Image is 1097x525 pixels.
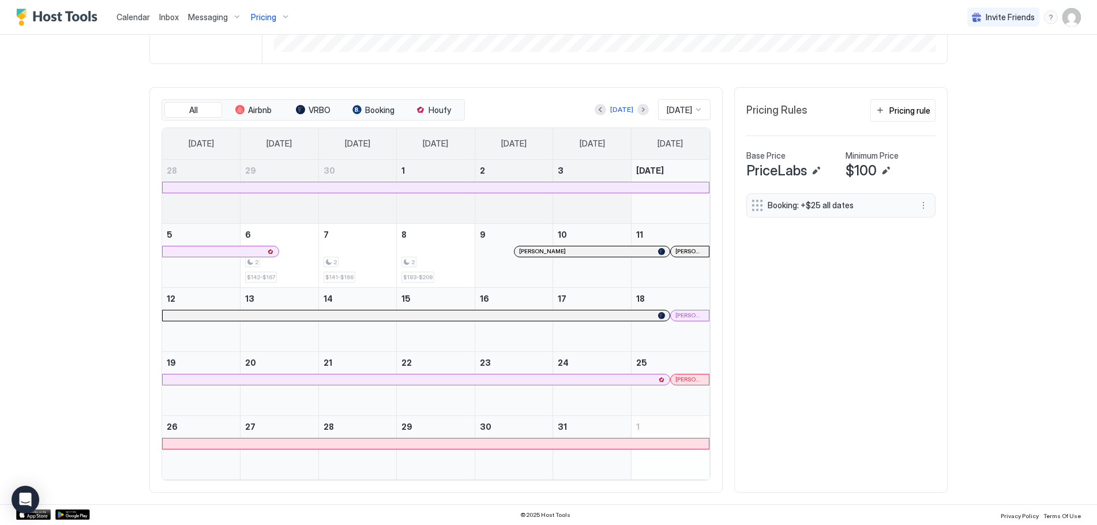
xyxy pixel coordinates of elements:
td: October 23, 2025 [475,351,553,415]
span: Messaging [188,12,228,22]
a: October 4, 2025 [632,160,709,181]
span: Terms Of Use [1043,512,1081,519]
td: October 30, 2025 [475,415,553,479]
td: October 24, 2025 [553,351,632,415]
a: October 6, 2025 [241,224,318,245]
a: App Store [16,509,51,520]
a: Friday [568,128,617,159]
a: October 11, 2025 [632,224,709,245]
td: October 18, 2025 [631,287,709,351]
a: October 29, 2025 [397,416,475,437]
a: October 22, 2025 [397,352,475,373]
a: October 23, 2025 [475,352,553,373]
span: 24 [558,358,569,367]
span: 19 [167,358,176,367]
span: [DATE] [580,138,605,149]
td: October 4, 2025 [631,160,709,224]
td: October 3, 2025 [553,160,632,224]
td: October 26, 2025 [162,415,241,479]
span: 1 [636,422,640,432]
button: Airbnb [224,102,282,118]
span: 5 [167,230,172,239]
a: October 27, 2025 [241,416,318,437]
a: October 24, 2025 [553,352,631,373]
a: October 5, 2025 [162,224,240,245]
a: October 25, 2025 [632,352,709,373]
a: Tuesday [333,128,382,159]
span: 11 [636,230,643,239]
td: October 31, 2025 [553,415,632,479]
span: PriceLabs [746,162,807,179]
span: 6 [245,230,251,239]
span: 29 [245,166,256,175]
a: Sunday [177,128,226,159]
span: 30 [480,422,491,432]
div: menu [1044,10,1058,24]
a: October 12, 2025 [162,288,240,309]
div: [DATE] [610,104,633,115]
a: October 3, 2025 [553,160,631,181]
td: October 19, 2025 [162,351,241,415]
span: $142-$167 [247,273,275,281]
a: Terms Of Use [1043,509,1081,521]
span: 2 [480,166,485,175]
span: 2 [333,258,337,266]
span: 18 [636,294,645,303]
td: October 27, 2025 [241,415,319,479]
span: 29 [401,422,412,432]
span: [DATE] [266,138,292,149]
td: November 1, 2025 [631,415,709,479]
span: 17 [558,294,566,303]
span: [PERSON_NAME] [675,376,704,383]
span: 2 [411,258,415,266]
div: tab-group [161,99,465,121]
a: October 16, 2025 [475,288,553,309]
span: 30 [324,166,335,175]
span: 20 [245,358,256,367]
td: October 11, 2025 [631,223,709,287]
td: October 8, 2025 [397,223,475,287]
td: October 12, 2025 [162,287,241,351]
span: Pricing Rules [746,104,807,117]
button: Edit [879,164,893,178]
span: 16 [480,294,489,303]
span: 25 [636,358,647,367]
td: October 17, 2025 [553,287,632,351]
a: October 20, 2025 [241,352,318,373]
a: October 28, 2025 [319,416,397,437]
a: October 14, 2025 [319,288,397,309]
button: All [164,102,222,118]
td: September 30, 2025 [318,160,397,224]
a: Thursday [490,128,538,159]
a: October 30, 2025 [475,416,553,437]
span: Privacy Policy [1001,512,1039,519]
span: [PERSON_NAME] [519,247,566,255]
span: 13 [245,294,254,303]
a: October 9, 2025 [475,224,553,245]
div: Booking: +$25 all dates menu [746,193,936,217]
span: Base Price [746,151,786,161]
span: [DATE] [658,138,683,149]
span: $183-$208 [403,273,433,281]
button: Previous month [595,104,606,115]
a: October 13, 2025 [241,288,318,309]
button: VRBO [284,102,342,118]
button: Houfy [404,102,462,118]
a: Wednesday [411,128,460,159]
span: [PERSON_NAME] [675,247,704,255]
span: Invite Friends [986,12,1035,22]
td: September 29, 2025 [241,160,319,224]
span: All [189,105,198,115]
div: Open Intercom Messenger [12,486,39,513]
span: 27 [245,422,256,432]
td: October 6, 2025 [241,223,319,287]
td: October 10, 2025 [553,223,632,287]
a: October 18, 2025 [632,288,709,309]
td: October 13, 2025 [241,287,319,351]
span: 12 [167,294,175,303]
button: Edit [809,164,823,178]
td: October 20, 2025 [241,351,319,415]
div: Google Play Store [55,509,90,520]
